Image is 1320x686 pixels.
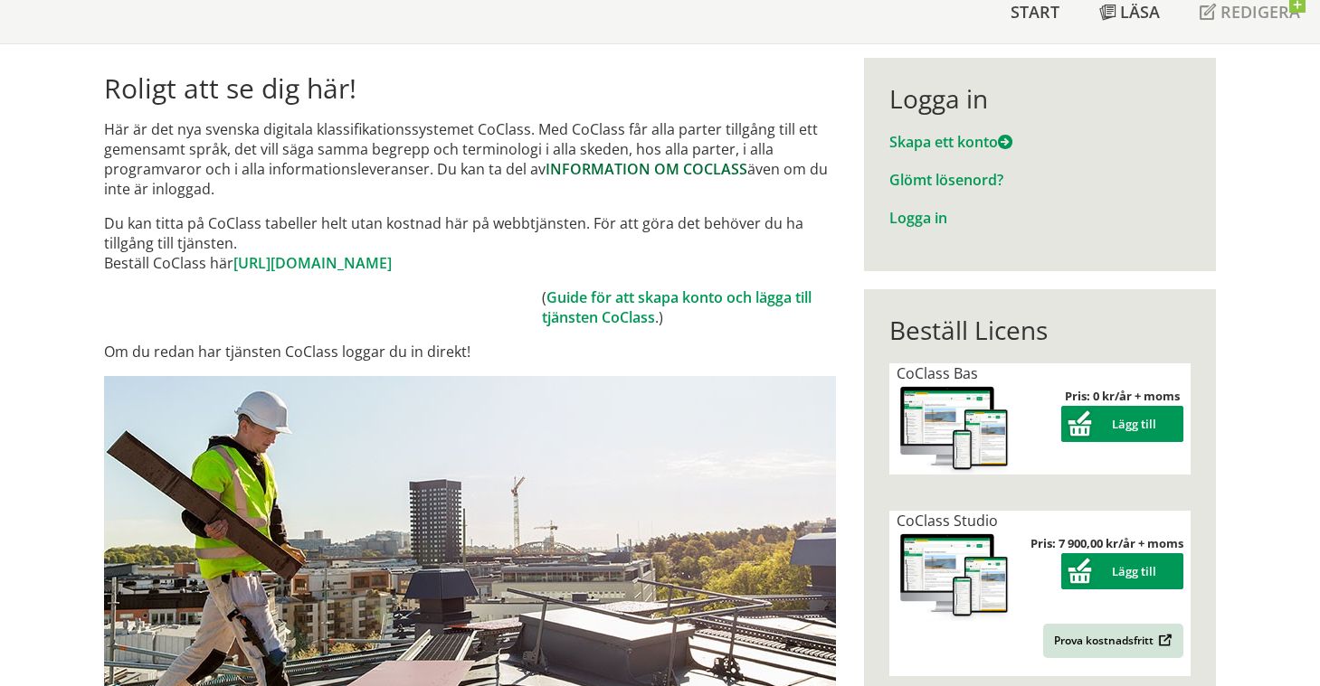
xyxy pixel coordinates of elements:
[889,315,1191,345] div: Beställ Licens
[104,342,836,362] p: Om du redan har tjänsten CoClass loggar du in direkt!
[889,132,1012,152] a: Skapa ett konto
[104,213,836,273] p: Du kan titta på CoClass tabeller helt utan kostnad här på webbtjänsten. För att göra det behöver ...
[233,253,392,273] a: [URL][DOMAIN_NAME]
[1061,563,1183,579] a: Lägg till
[104,119,836,199] p: Här är det nya svenska digitala klassifikationssystemet CoClass. Med CoClass får alla parter till...
[897,383,1012,475] img: coclass-license.jpg
[546,159,747,179] a: INFORMATION OM COCLASS
[889,208,947,228] a: Logga in
[897,511,998,531] span: CoClass Studio
[889,170,1003,190] a: Glömt lösenord?
[1030,535,1183,551] strong: Pris: 7 900,00 kr/år + moms
[1120,1,1160,23] span: Läsa
[1061,406,1183,442] button: Lägg till
[1061,553,1183,589] button: Lägg till
[1043,624,1183,658] a: Prova kostnadsfritt
[104,72,836,105] h1: Roligt att se dig här!
[542,287,812,327] a: Guide för att skapa konto och lägga till tjänsten CoClass
[542,287,836,327] td: ( .)
[1155,634,1173,647] img: Outbound.png
[889,83,1191,114] div: Logga in
[1011,1,1059,23] span: Start
[1061,416,1183,432] a: Lägg till
[897,531,1012,622] img: coclass-license.jpg
[1065,388,1180,404] strong: Pris: 0 kr/år + moms
[897,363,978,383] span: CoClass Bas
